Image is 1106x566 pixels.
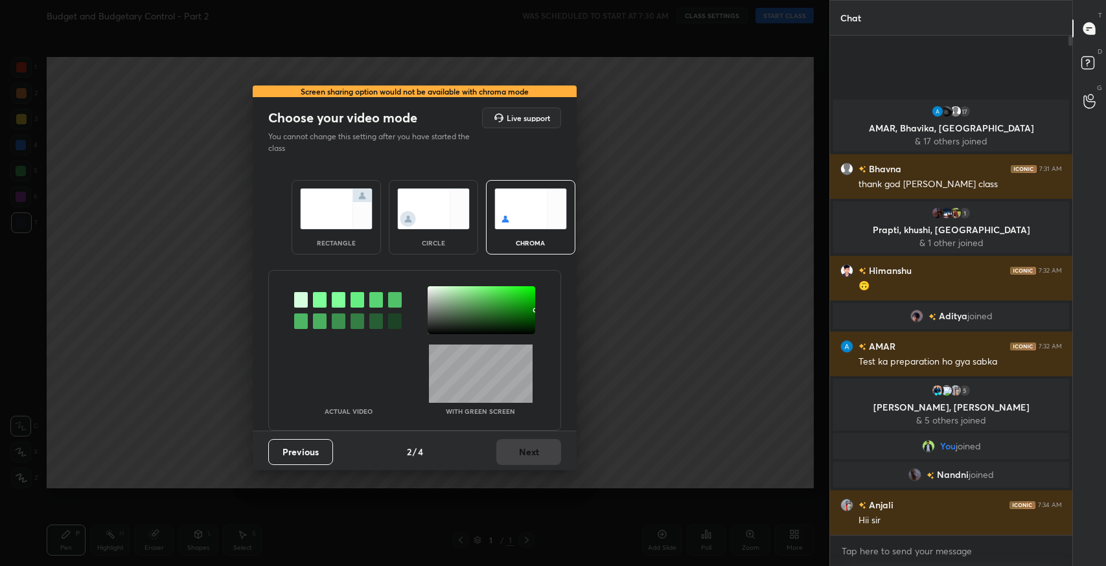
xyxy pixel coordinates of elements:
[310,240,362,246] div: rectangle
[866,264,912,277] h6: Himanshu
[949,384,962,397] img: 3
[858,166,866,173] img: no-rating-badge.077c3623.svg
[446,408,515,414] p: With green screen
[268,109,417,126] h2: Choose your video mode
[1098,10,1102,20] p: T
[841,123,1061,133] p: AMAR, Bhavika, [GEOGRAPHIC_DATA]
[931,207,944,220] img: 3
[940,105,953,118] img: 668d109c42f84c5db7b368068033ca12.jpg
[1097,83,1102,93] p: G
[969,470,994,480] span: joined
[928,313,936,321] img: no-rating-badge.077c3623.svg
[413,445,417,458] h4: /
[841,136,1061,146] p: & 17 others joined
[958,105,971,118] div: 17
[958,384,971,397] div: 5
[418,445,423,458] h4: 4
[858,514,1062,527] div: Hii sir
[967,311,993,321] span: joined
[268,439,333,465] button: Previous
[866,498,893,512] h6: Anjali
[841,225,1061,235] p: Prapti, khushi, [GEOGRAPHIC_DATA]
[858,280,1062,293] div: 🙃
[1038,501,1062,509] div: 7:34 AM
[940,441,956,451] span: You
[1011,165,1037,173] img: iconic-dark.1390631f.png
[940,384,953,397] img: 3
[1039,165,1062,173] div: 7:31 AM
[858,356,1062,368] div: Test ka preparation ho gya sabka
[910,310,923,323] img: d1fc2b51372c4068b1b14c9784743864.jpg
[830,97,1072,535] div: grid
[937,470,969,480] span: Nandni
[956,441,981,451] span: joined
[866,162,901,175] h6: Bhavna
[940,207,953,220] img: b78c1e6291a24dfe8dbe3f807b6f4341.jpg
[931,384,944,397] img: c3c5b0a24f4143a89a04f8a39015d265.jpg
[507,114,550,122] h5: Live support
[407,445,411,458] h4: 2
[494,188,567,229] img: chromaScreenIcon.c19ab0a0.svg
[841,238,1061,248] p: & 1 other joined
[397,188,470,229] img: circleScreenIcon.acc0effb.svg
[253,85,577,97] div: Screen sharing option would not be available with chroma mode
[841,402,1061,413] p: [PERSON_NAME], [PERSON_NAME]
[1039,343,1062,350] div: 7:32 AM
[927,472,934,479] img: no-rating-badge.077c3623.svg
[1039,267,1062,275] div: 7:32 AM
[840,499,853,512] img: 3
[840,163,853,175] img: default.png
[1010,343,1036,350] img: iconic-dark.1390631f.png
[858,267,866,275] img: no-rating-badge.077c3623.svg
[858,502,866,509] img: no-rating-badge.077c3623.svg
[830,1,871,35] p: Chat
[1010,267,1036,275] img: iconic-dark.1390631f.png
[841,415,1061,425] p: & 5 others joined
[268,131,478,154] p: You cannot change this setting after you have started the class
[408,240,459,246] div: circle
[1009,501,1035,509] img: iconic-dark.1390631f.png
[931,105,944,118] img: 3
[958,207,971,220] div: 1
[1098,47,1102,56] p: D
[922,440,935,453] img: fcc3dd17a7d24364a6f5f049f7d33ac3.jpg
[908,468,921,481] img: 775ceea94d154c35b98238d238d3d3f5.jpg
[939,311,967,321] span: Aditya
[840,264,853,277] img: 3
[949,207,962,220] img: 4c432adf20b24afc979e178260aed123.jpg
[505,240,557,246] div: chroma
[300,188,373,229] img: normalScreenIcon.ae25ed63.svg
[858,178,1062,191] div: thank god [PERSON_NAME] class
[866,339,895,353] h6: AMAR
[840,340,853,353] img: 3
[325,408,373,414] p: Actual Video
[858,343,866,350] img: no-rating-badge.077c3623.svg
[949,105,962,118] img: default.png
